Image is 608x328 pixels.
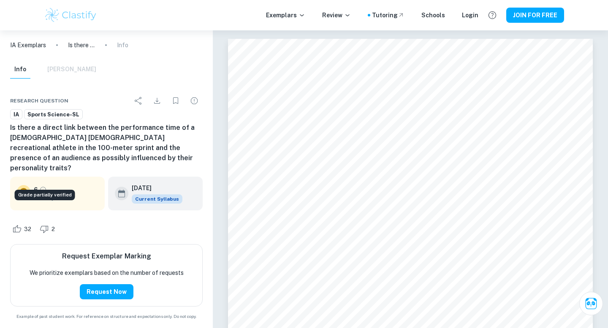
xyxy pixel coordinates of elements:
img: Clastify logo [44,7,98,24]
a: Tutoring [372,11,404,20]
span: 32 [19,225,36,234]
h6: [DATE] [132,183,176,193]
span: IA [11,110,22,119]
div: Like [10,222,36,236]
span: Example of past student work. For reference on structure and expectations only. Do not copy. [10,313,203,320]
div: Dislike [38,222,60,236]
div: Bookmark [167,92,184,109]
a: IA Exemplars [10,40,46,50]
h6: Request Exemplar Marking [62,251,151,261]
button: Help and Feedback [485,8,499,22]
div: Share [130,92,147,109]
a: Sports Science-SL [24,109,83,120]
div: Report issue [186,92,203,109]
p: We prioritize exemplars based on the number of requests [30,268,184,277]
p: Review [322,11,351,20]
p: Is there a direct link between the performance time of a [DEMOGRAPHIC_DATA] [DEMOGRAPHIC_DATA] re... [68,40,95,50]
a: Login [462,11,478,20]
span: Sports Science-SL [24,110,82,119]
a: Schools [421,11,445,20]
p: Exemplars [266,11,305,20]
div: Download [149,92,166,109]
button: Ask Clai [579,292,603,315]
a: IA [10,109,22,120]
span: Research question [10,97,68,105]
button: JOIN FOR FREE [506,8,564,23]
div: Grade partially verified [15,190,75,200]
h6: Is there a direct link between the performance time of a [DEMOGRAPHIC_DATA] [DEMOGRAPHIC_DATA] re... [10,123,203,173]
button: Request Now [80,284,133,299]
span: Current Syllabus [132,194,182,204]
p: Info [117,40,128,50]
span: 2 [47,225,60,234]
div: This exemplar is based on the current syllabus. Feel free to refer to it for inspiration/ideas wh... [132,194,182,204]
button: Info [10,60,30,79]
